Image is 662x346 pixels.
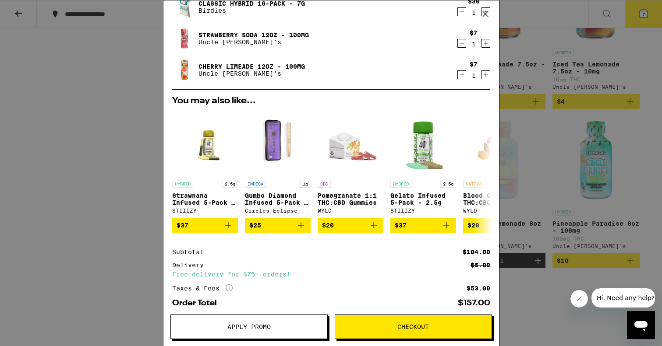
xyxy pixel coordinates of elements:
button: Increment [481,39,490,48]
button: Decrement [457,39,466,48]
p: Strawnana Infused 5-Pack - 2.5g [172,192,238,206]
img: WYLD - Pomegranate 1:1 THC:CBD Gummies [318,110,383,175]
h2: You may also like... [172,97,490,105]
div: STIIIZY [172,208,238,213]
div: Delivery [172,262,210,268]
span: $37 [177,222,188,229]
div: $53.00 [467,285,490,291]
iframe: Button to launch messaging window [627,311,655,339]
p: Gelato Infused 5-Pack - 2.5g [390,192,456,206]
div: WYLD [318,208,383,213]
p: 2.5g [222,180,238,188]
span: Apply Promo [227,324,271,330]
iframe: Message from company [591,288,655,308]
p: Blood Orange 1:1 THC:CBC Gummies [463,192,529,206]
div: Free delivery for $75+ orders! [172,271,490,277]
p: Pomegranate 1:1 THC:CBD Gummies [318,192,383,206]
p: SATIVA [463,180,484,188]
img: STIIIZY - Strawnana Infused 5-Pack - 2.5g [172,110,238,175]
div: $157.00 [458,299,490,307]
button: Add to bag [245,218,311,233]
div: WYLD [463,208,529,213]
img: Cherry Limeade 12oz - 100mg [172,58,197,82]
img: Circles Eclipse - Gumbo Diamond Infused 5-Pack - 3.5g [245,110,311,175]
div: 1 [470,41,478,48]
img: STIIIZY - Gelato Infused 5-Pack - 2.5g [390,110,456,175]
p: Gumbo Diamond Infused 5-Pack - 3.5g [245,192,311,206]
div: $104.00 [463,249,490,255]
div: Subtotal [172,249,210,255]
p: 2.5g [440,180,456,188]
p: HYBRID [390,180,411,188]
button: Add to bag [318,218,383,233]
p: Uncle [PERSON_NAME]'s [198,70,305,77]
div: Order Total [172,299,223,307]
a: Open page for Pomegranate 1:1 THC:CBD Gummies from WYLD [318,110,383,218]
p: INDICA [245,180,266,188]
div: 1 [468,9,480,16]
p: Uncle [PERSON_NAME]'s [198,38,309,45]
a: Open page for Strawnana Infused 5-Pack - 2.5g from STIIIZY [172,110,238,218]
img: WYLD - Blood Orange 1:1 THC:CBC Gummies [472,110,519,175]
a: Open page for Gelato Infused 5-Pack - 2.5g from STIIIZY [390,110,456,218]
a: Open page for Gumbo Diamond Infused 5-Pack - 3.5g from Circles Eclipse [245,110,311,218]
button: Add to bag [390,218,456,233]
div: Circles Eclipse [245,208,311,213]
button: Add to bag [172,218,238,233]
a: Open page for Blood Orange 1:1 THC:CBC Gummies from WYLD [463,110,529,218]
span: Checkout [397,324,429,330]
div: STIIIZY [390,208,456,213]
img: Strawberry Soda 12oz - 100mg [172,26,197,51]
button: Apply Promo [170,315,328,339]
div: $7 [470,29,478,36]
div: $7 [470,61,478,68]
button: Decrement [457,7,466,16]
a: Strawberry Soda 12oz - 100mg [198,31,309,38]
iframe: Close message [570,290,588,308]
span: $37 [395,222,407,229]
div: Taxes & Fees [172,284,233,292]
span: $20 [467,222,479,229]
span: $20 [322,222,334,229]
button: Increment [481,70,490,79]
p: Birdies [198,7,305,14]
p: CBD [318,180,331,188]
div: $5.00 [471,262,490,268]
p: HYBRID [172,180,193,188]
div: 1 [470,72,478,79]
button: Add to bag [463,218,529,233]
button: Checkout [335,315,492,339]
button: Decrement [457,70,466,79]
span: $25 [249,222,261,229]
p: 1g [300,180,311,188]
a: Cherry Limeade 12oz - 100mg [198,63,305,70]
